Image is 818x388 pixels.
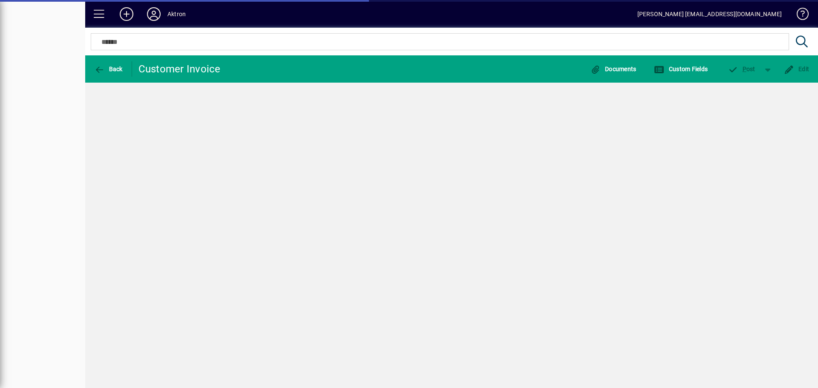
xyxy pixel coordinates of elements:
[138,62,221,76] div: Customer Invoice
[637,7,782,21] div: [PERSON_NAME] [EMAIL_ADDRESS][DOMAIN_NAME]
[782,61,812,77] button: Edit
[92,61,125,77] button: Back
[85,61,132,77] app-page-header-button: Back
[652,61,710,77] button: Custom Fields
[654,66,708,72] span: Custom Fields
[728,66,755,72] span: ost
[590,66,637,72] span: Documents
[790,2,807,29] a: Knowledge Base
[743,66,746,72] span: P
[113,6,140,22] button: Add
[140,6,167,22] button: Profile
[723,61,760,77] button: Post
[784,66,809,72] span: Edit
[167,7,186,21] div: Aktron
[94,66,123,72] span: Back
[588,61,639,77] button: Documents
